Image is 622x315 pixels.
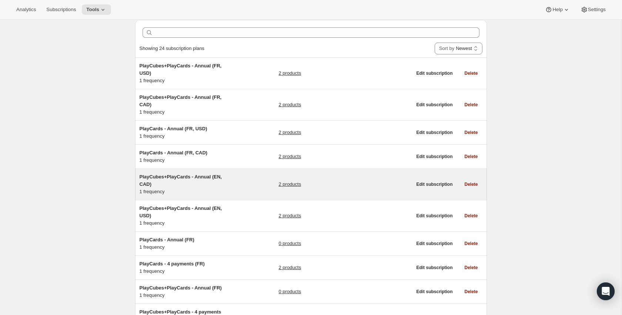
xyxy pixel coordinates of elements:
div: 1 frequency [140,236,232,251]
button: Edit subscription [412,100,457,110]
span: Edit subscription [416,130,452,135]
button: Edit subscription [412,211,457,221]
a: 2 products [278,70,301,77]
a: 2 products [278,264,301,271]
a: 2 products [278,212,301,220]
button: Delete [460,238,482,249]
button: Tools [82,4,111,15]
a: 0 products [278,288,301,295]
button: Edit subscription [412,127,457,138]
div: 1 frequency [140,149,232,164]
button: Delete [460,286,482,297]
a: 2 products [278,153,301,160]
span: PlayCubes+PlayCards - Annual (FR, CAD) [140,94,222,107]
span: Edit subscription [416,181,452,187]
span: Delete [464,181,478,187]
button: Edit subscription [412,262,457,273]
span: PlayCards - Annual (FR, CAD) [140,150,208,155]
a: 0 products [278,240,301,247]
span: Edit subscription [416,289,452,295]
button: Delete [460,100,482,110]
button: Edit subscription [412,179,457,190]
span: Delete [464,289,478,295]
span: PlayCubes+PlayCards - Annual (FR, USD) [140,63,222,76]
span: Delete [464,154,478,160]
span: Edit subscription [416,154,452,160]
div: Open Intercom Messenger [597,282,615,300]
span: Delete [464,241,478,247]
div: 1 frequency [140,284,232,299]
span: Delete [464,213,478,219]
span: Edit subscription [416,265,452,271]
button: Delete [460,151,482,162]
span: Delete [464,102,478,108]
button: Analytics [12,4,40,15]
button: Edit subscription [412,286,457,297]
div: 1 frequency [140,94,232,116]
span: Analytics [16,7,36,13]
div: 1 frequency [140,205,232,227]
span: PlayCards - Annual (FR, USD) [140,126,207,131]
span: Delete [464,70,478,76]
button: Delete [460,262,482,273]
button: Delete [460,68,482,78]
span: Help [552,7,562,13]
button: Subscriptions [42,4,80,15]
span: Edit subscription [416,213,452,219]
span: Subscriptions [46,7,76,13]
div: 1 frequency [140,173,232,195]
button: Settings [576,4,610,15]
span: Settings [588,7,606,13]
button: Delete [460,127,482,138]
a: 2 products [278,101,301,108]
button: Edit subscription [412,151,457,162]
span: Showing 24 subscription plans [140,46,205,51]
span: PlayCubes+PlayCards - Annual (FR) [140,285,222,291]
span: PlayCubes+PlayCards - Annual (EN, CAD) [140,174,222,187]
button: Edit subscription [412,238,457,249]
span: Delete [464,265,478,271]
span: Edit subscription [416,102,452,108]
div: 1 frequency [140,62,232,84]
span: PlayCards - Annual (FR) [140,237,194,242]
a: 2 products [278,181,301,188]
button: Delete [460,179,482,190]
a: 2 products [278,129,301,136]
button: Delete [460,211,482,221]
div: 1 frequency [140,125,232,140]
button: Edit subscription [412,68,457,78]
span: PlayCards - 4 payments (FR) [140,261,205,267]
span: Edit subscription [416,241,452,247]
div: 1 frequency [140,260,232,275]
span: PlayCubes+PlayCards - Annual (EN, USD) [140,205,222,218]
span: Tools [86,7,99,13]
span: Edit subscription [416,70,452,76]
span: Delete [464,130,478,135]
button: Help [541,4,574,15]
